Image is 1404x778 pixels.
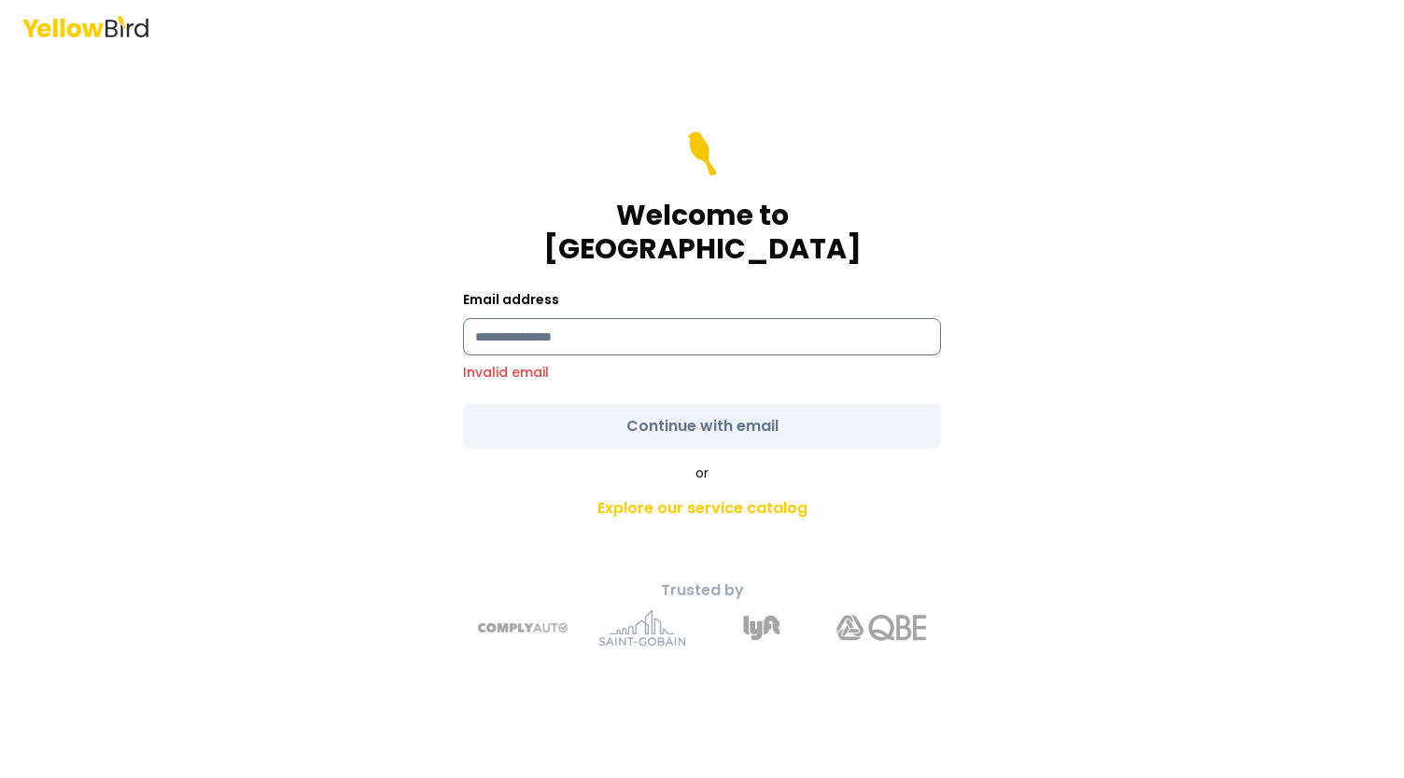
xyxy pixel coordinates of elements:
p: Invalid email [463,363,941,382]
p: Trusted by [373,579,1031,602]
span: or [695,464,709,482]
a: Explore our service catalog [373,490,1031,527]
h1: Welcome to [GEOGRAPHIC_DATA] [463,199,941,266]
label: Email address [463,290,559,309]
